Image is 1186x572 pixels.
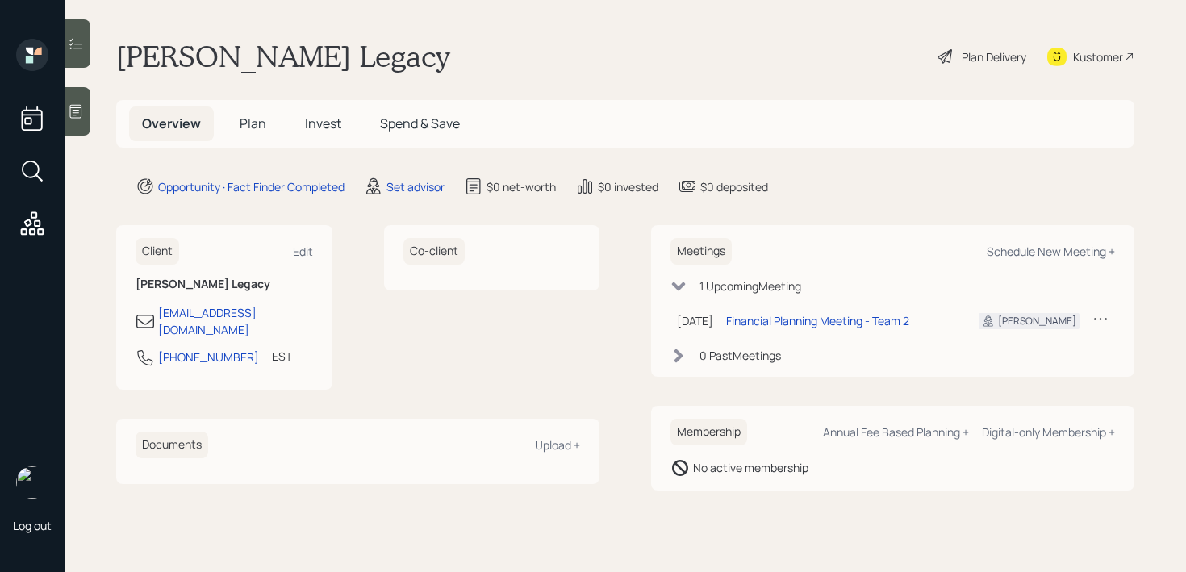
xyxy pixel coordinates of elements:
div: $0 deposited [700,178,768,195]
div: [PERSON_NAME] [998,314,1076,328]
div: Financial Planning Meeting - Team 2 [726,312,909,329]
span: Invest [305,115,341,132]
div: [EMAIL_ADDRESS][DOMAIN_NAME] [158,304,313,338]
div: [PHONE_NUMBER] [158,349,259,365]
div: $0 net-worth [487,178,556,195]
div: 0 Past Meeting s [699,347,781,364]
h6: Meetings [670,238,732,265]
div: Plan Delivery [962,48,1026,65]
div: Annual Fee Based Planning + [823,424,969,440]
span: Overview [142,115,201,132]
img: retirable_logo.png [16,466,48,499]
div: Opportunity · Fact Finder Completed [158,178,345,195]
span: Plan [240,115,266,132]
div: 1 Upcoming Meeting [699,278,801,294]
span: Spend & Save [380,115,460,132]
div: Kustomer [1073,48,1123,65]
h6: Co-client [403,238,465,265]
h1: [PERSON_NAME] Legacy [116,39,449,74]
h6: Documents [136,432,208,458]
div: Upload + [535,437,580,453]
h6: Client [136,238,179,265]
div: Digital-only Membership + [982,424,1115,440]
h6: Membership [670,419,747,445]
h6: [PERSON_NAME] Legacy [136,278,313,291]
div: Log out [13,518,52,533]
div: Set advisor [386,178,445,195]
div: EST [272,348,292,365]
div: No active membership [693,459,808,476]
div: $0 invested [598,178,658,195]
div: Schedule New Meeting + [987,244,1115,259]
div: [DATE] [677,312,713,329]
div: Edit [293,244,313,259]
